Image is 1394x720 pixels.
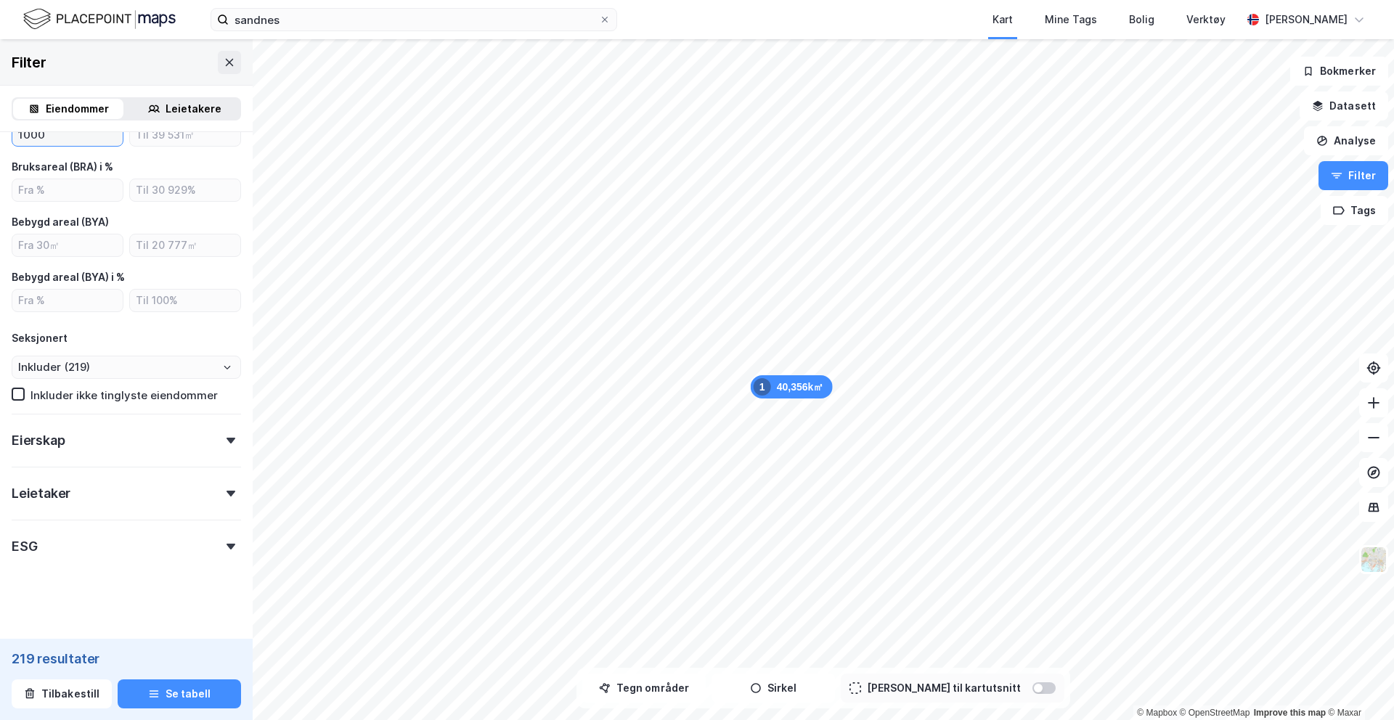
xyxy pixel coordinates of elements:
div: Bruksareal (BRA) i % [12,158,113,176]
div: [PERSON_NAME] [1265,11,1348,28]
input: Fra 1 000㎡ [12,124,123,146]
button: Filter [1318,161,1388,190]
div: 1 [754,378,771,396]
input: Til 39 531㎡ [130,124,240,146]
div: [PERSON_NAME] til kartutsnitt [867,679,1021,697]
div: Inkluder ikke tinglyste eiendommer [30,388,218,402]
div: Mine Tags [1045,11,1097,28]
div: Map marker [751,375,833,398]
input: ClearOpen [12,356,240,378]
a: Improve this map [1254,708,1326,718]
div: Bebygd areal (BYA) i % [12,269,125,286]
div: Filter [12,51,46,74]
a: OpenStreetMap [1180,708,1250,718]
div: Leietakere [166,100,221,118]
button: Bokmerker [1290,57,1388,86]
button: Datasett [1300,91,1388,120]
div: Kart [992,11,1013,28]
input: Fra % [12,179,123,201]
div: Verktøy [1186,11,1226,28]
input: Fra % [12,290,123,311]
button: Tilbakestill [12,679,112,708]
div: Bebygd areal (BYA) [12,213,109,231]
div: Seksjonert [12,330,68,347]
button: Tags [1321,196,1388,225]
button: Tegn områder [582,674,706,703]
input: Til 100% [130,290,240,311]
a: Mapbox [1137,708,1177,718]
img: Z [1360,546,1387,573]
button: Open [221,361,233,373]
div: Leietaker [12,485,70,502]
img: logo.f888ab2527a4732fd821a326f86c7f29.svg [23,7,176,32]
input: Til 30 929% [130,179,240,201]
div: Eiendommer [46,100,109,118]
input: Fra 30㎡ [12,234,123,256]
div: Bolig [1129,11,1154,28]
button: Se tabell [118,679,241,708]
button: Sirkel [712,674,835,703]
iframe: Chat Widget [1321,650,1394,720]
div: ESG [12,538,37,555]
button: Analyse [1304,126,1388,155]
div: 219 resultater [12,650,241,668]
div: Eierskap [12,432,65,449]
input: Til 20 777㎡ [130,234,240,256]
input: Søk på adresse, matrikkel, gårdeiere, leietakere eller personer [229,9,599,30]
